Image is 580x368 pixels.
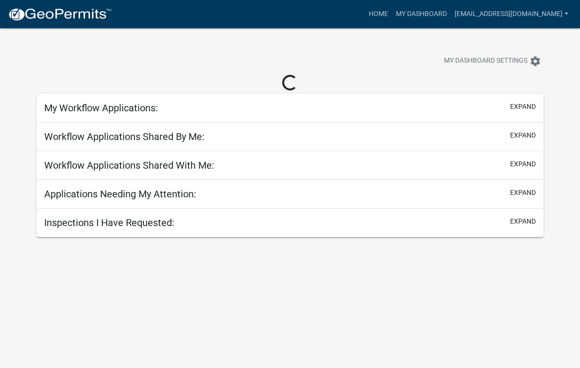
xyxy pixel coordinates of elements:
h5: Workflow Applications Shared By Me: [44,131,205,142]
a: Home [365,5,392,23]
button: expand [510,130,536,140]
h5: Inspections I Have Requested: [44,217,174,228]
button: expand [510,159,536,169]
button: My Dashboard Settingssettings [436,52,549,70]
a: [EMAIL_ADDRESS][DOMAIN_NAME] [451,5,572,23]
span: My Dashboard Settings [444,55,528,67]
h5: Applications Needing My Attention: [44,188,196,200]
button: expand [510,188,536,198]
button: expand [510,216,536,227]
a: My Dashboard [392,5,451,23]
h5: Workflow Applications Shared With Me: [44,159,214,171]
i: settings [529,55,541,67]
h5: My Workflow Applications: [44,102,158,114]
button: expand [510,102,536,112]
